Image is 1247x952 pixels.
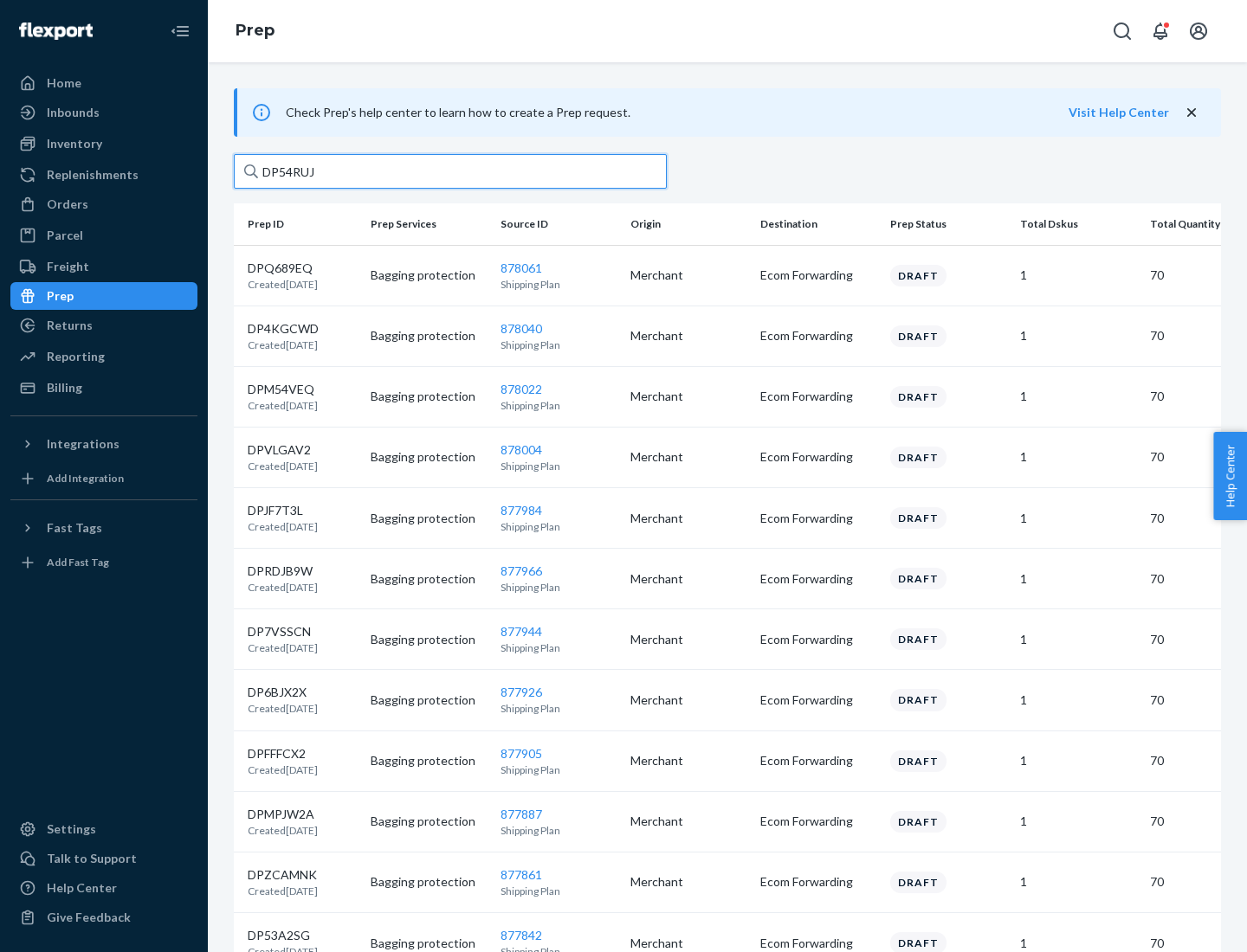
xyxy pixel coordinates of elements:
p: Bagging protection [371,570,487,588]
p: Merchant [630,752,746,769]
a: Inventory [10,130,197,158]
p: Shipping Plan [501,823,617,838]
a: Freight [10,253,197,280]
p: Bagging protection [371,631,487,648]
th: Prep Status [883,203,1013,245]
p: Created [DATE] [248,640,318,655]
a: 877926 [501,685,542,699]
p: Shipping Plan [501,519,617,534]
p: Merchant [630,813,746,830]
a: Replenishments [10,161,197,189]
p: Bagging protection [371,813,487,830]
a: Billing [10,374,197,402]
button: Open account menu [1181,14,1216,48]
ol: breadcrumbs [222,6,288,56]
a: 877944 [501,624,542,639]
div: Parcel [47,227,83,244]
div: Replenishments [47,166,139,183]
div: Prep [47,287,74,305]
a: 877905 [501,746,542,761]
p: 1 [1020,935,1136,952]
p: DPM54VEQ [248,381,318,398]
a: Add Fast Tag [10,549,197,576]
p: Ecom Forwarding [760,873,876,891]
p: Ecom Forwarding [760,935,876,952]
a: Prep [10,282,197,310]
a: 877966 [501,563,542,578]
div: Inbounds [47,104,100,121]
p: 1 [1020,813,1136,830]
div: Draft [890,568,947,589]
p: Ecom Forwarding [760,267,876,284]
p: Bagging protection [371,752,487,769]
p: DP7VSSCN [248,623,318,640]
a: Returns [10,312,197,339]
button: Integrations [10,430,197,458]
p: DPVLGAV2 [248,441,318,459]
p: DPFFFCX2 [248,745,318,762]
p: Ecom Forwarding [760,570,876,588]
p: 1 [1020,752,1136,769]
a: 877842 [501,928,542,942]
div: Settings [47,820,96,838]
a: Help Center [10,874,197,902]
p: 1 [1020,570,1136,588]
p: 1 [1020,631,1136,648]
p: Shipping Plan [501,338,617,352]
a: 877887 [501,807,542,821]
th: Source ID [494,203,623,245]
button: Give Feedback [10,904,197,931]
p: DP4KGCWD [248,320,319,338]
p: Shipping Plan [501,580,617,595]
p: DPQ689EQ [248,260,318,277]
div: Draft [890,689,947,711]
p: 1 [1020,267,1136,284]
p: Ecom Forwarding [760,813,876,830]
div: Draft [890,872,947,893]
a: Parcel [10,222,197,249]
img: Flexport logo [19,23,93,40]
p: Merchant [630,327,746,344]
button: Visit Help Center [1069,104,1169,121]
p: Merchant [630,448,746,466]
p: DP6BJX2X [248,684,318,701]
div: Freight [47,258,89,275]
th: Destination [753,203,883,245]
p: Shipping Plan [501,762,617,777]
p: Ecom Forwarding [760,752,876,769]
p: Ecom Forwarding [760,631,876,648]
a: 877984 [501,503,542,518]
th: Prep ID [234,203,364,245]
div: Draft [890,628,947,650]
input: Search prep jobs [234,154,667,189]
span: Help Center [1213,432,1247,520]
button: Open notifications [1143,14,1178,48]
button: Fast Tags [10,514,197,542]
a: Prep [236,21,275,40]
p: Shipping Plan [501,640,617,655]
div: Draft [890,750,947,772]
p: Merchant [630,510,746,527]
p: 1 [1020,388,1136,405]
th: Origin [623,203,753,245]
div: Inventory [47,135,102,152]
p: Bagging protection [371,691,487,709]
p: Bagging protection [371,327,487,344]
p: Merchant [630,691,746,709]
p: Shipping Plan [501,884,617,898]
button: Close Navigation [163,14,197,48]
a: Talk to Support [10,845,197,872]
div: Fast Tags [47,519,102,537]
th: Prep Services [364,203,494,245]
a: Reporting [10,343,197,370]
a: 877861 [501,867,542,882]
a: 878040 [501,321,542,336]
p: DPJF7T3L [248,502,318,519]
p: DPRDJB9W [248,563,318,580]
th: Total Dskus [1013,203,1143,245]
p: Created [DATE] [248,459,318,473]
div: Reporting [47,348,105,365]
div: Integrations [47,435,120,453]
a: Orders [10,190,197,218]
p: Ecom Forwarding [760,388,876,405]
